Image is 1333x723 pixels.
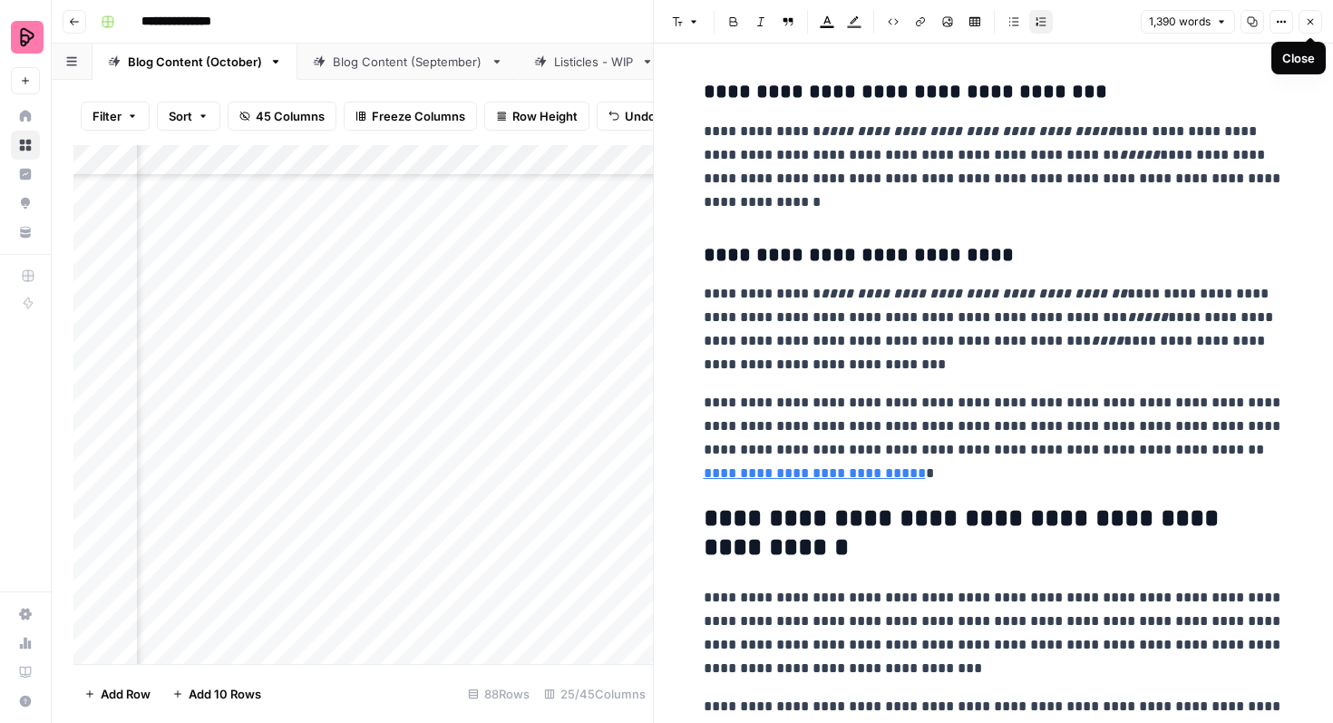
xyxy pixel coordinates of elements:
[11,15,40,60] button: Workspace: Preply
[11,160,40,189] a: Insights
[333,53,483,71] div: Blog Content (September)
[11,687,40,716] button: Help + Support
[11,658,40,687] a: Learning Hub
[92,107,122,125] span: Filter
[597,102,667,131] button: Undo
[189,685,261,703] span: Add 10 Rows
[461,679,537,708] div: 88 Rows
[372,107,465,125] span: Freeze Columns
[537,679,653,708] div: 25/45 Columns
[297,44,519,80] a: Blog Content (September)
[512,107,578,125] span: Row Height
[169,107,192,125] span: Sort
[344,102,477,131] button: Freeze Columns
[11,218,40,247] a: Your Data
[1282,49,1315,67] div: Close
[11,189,40,218] a: Opportunities
[1141,10,1235,34] button: 1,390 words
[101,685,151,703] span: Add Row
[11,600,40,629] a: Settings
[256,107,325,125] span: 45 Columns
[11,629,40,658] a: Usage
[92,44,297,80] a: Blog Content (October)
[484,102,589,131] button: Row Height
[73,679,161,708] button: Add Row
[519,44,669,80] a: Listicles - WIP
[128,53,262,71] div: Blog Content (October)
[11,131,40,160] a: Browse
[161,679,272,708] button: Add 10 Rows
[11,21,44,54] img: Preply Logo
[81,102,150,131] button: Filter
[157,102,220,131] button: Sort
[1149,14,1211,30] span: 1,390 words
[554,53,634,71] div: Listicles - WIP
[625,107,656,125] span: Undo
[228,102,336,131] button: 45 Columns
[11,102,40,131] a: Home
